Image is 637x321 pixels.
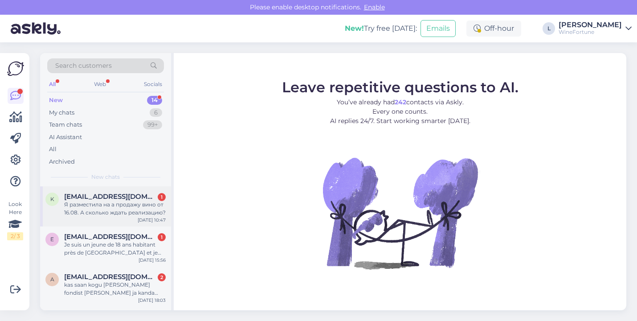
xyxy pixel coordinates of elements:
div: Try free [DATE]: [345,23,417,34]
p: You’ve already had contacts via Askly. Every one counts. AI replies 24/7. Start working smarter [... [282,97,519,125]
div: Archived [49,157,75,166]
div: WineFortune [559,29,622,36]
span: estebandefontaine59@gmail.com [64,233,157,241]
div: [DATE] 15:56 [139,257,166,263]
a: [PERSON_NAME]WineFortune [559,21,632,36]
div: Я разместила на а продажу вино от 16.08. А сколько ждать реализацию? [64,201,166,217]
span: e [50,236,54,243]
div: Look Here [7,200,23,240]
div: [PERSON_NAME] [559,21,622,29]
div: New [49,96,63,105]
div: AI Assistant [49,133,82,142]
div: All [49,145,57,154]
span: Leave repetitive questions to AI. [282,78,519,95]
span: Enable [361,3,388,11]
img: No Chat active [320,132,480,293]
div: 1 [158,233,166,241]
div: 99+ [143,120,162,129]
span: arturheinamae@gmail.com [64,273,157,281]
div: 2 / 3 [7,232,23,240]
b: New! [345,24,364,33]
div: 14 [147,96,162,105]
span: New chats [91,173,120,181]
span: Search customers [55,61,112,70]
div: Team chats [49,120,82,129]
div: Web [92,78,108,90]
button: Emails [421,20,456,37]
div: [DATE] 10:47 [138,217,166,223]
div: Je suis un jeune de 18 ans habitant près de [GEOGRAPHIC_DATA] et je souhaite investir dans le vin... [64,241,166,257]
span: k.uschapovskaya@gmail.com [64,193,157,201]
div: 1 [158,193,166,201]
img: Askly Logo [7,60,24,77]
b: 242 [395,98,406,106]
div: Socials [142,78,164,90]
div: [DATE] 18:03 [138,297,166,304]
div: 6 [150,108,162,117]
div: L [543,22,555,35]
div: Off-hour [466,21,521,37]
div: kas saan kogu [PERSON_NAME] fondist [PERSON_NAME] ja kanda isiklikule pangakontole ? [64,281,166,297]
span: k [50,196,54,202]
span: a [50,276,54,283]
div: My chats [49,108,74,117]
div: All [47,78,57,90]
div: 2 [158,273,166,281]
